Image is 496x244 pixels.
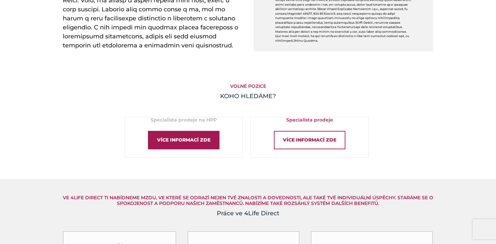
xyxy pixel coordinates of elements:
[251,117,368,123] h5: Specialista prodeje
[63,209,434,218] h4: Práce ve 4Life Direct
[125,117,242,123] h5: Specialista prodeje na HPP
[63,83,434,89] h5: Volné pozice
[148,131,219,149] div: Více informací zde
[274,131,345,149] div: Více informací zde
[125,117,243,158] a: Specialista prodeje na HPPVíce informací zde
[63,195,434,206] h5: Ve 4Life Direct Ti nabídneme mzdu, ve které se odrazí nejen Tvé znalosti a dovednosti, ale také T...
[251,117,369,158] a: Specialista prodejeVíce informací zde
[63,92,434,101] h4: KOHO HLEDÁME?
